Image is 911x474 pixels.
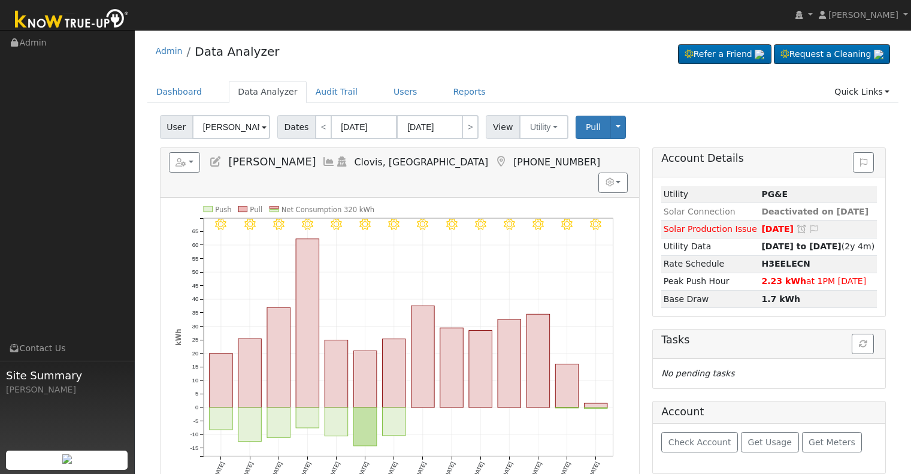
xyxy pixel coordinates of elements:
text: 60 [192,241,198,248]
strong: B [761,259,810,268]
rect: onclick="" [440,328,464,407]
text: 15 [192,363,198,370]
rect: onclick="" [555,407,579,408]
a: Refer a Friend [678,44,771,65]
div: [PERSON_NAME] [6,384,128,396]
span: Check Account [668,437,731,447]
strong: 1.7 kWh [761,294,800,304]
span: View [486,115,520,139]
td: Base Draw [661,291,759,308]
img: Know True-Up [9,7,135,34]
rect: onclick="" [325,407,348,436]
h5: Account [661,406,704,418]
span: Deactivated on [DATE] [761,207,868,216]
span: Pull [586,122,601,132]
a: Map [494,156,507,168]
button: Refresh [852,334,874,354]
a: Audit Trail [307,81,367,103]
h5: Tasks [661,334,877,346]
a: Data Analyzer [229,81,307,103]
text: 40 [192,295,198,302]
rect: onclick="" [498,319,521,407]
rect: onclick="" [209,354,232,407]
span: User [160,115,193,139]
rect: onclick="" [555,364,579,407]
a: Reports [444,81,495,103]
span: Solar Connection [664,207,736,216]
span: Dates [277,115,316,139]
rect: onclick="" [238,339,262,407]
strong: ID: 16863464, authorized: 05/30/25 [761,189,788,199]
a: Request a Cleaning [774,44,890,65]
td: Peak Push Hour [661,273,759,290]
span: Site Summary [6,367,128,384]
i: 5/20 - Clear [590,219,601,230]
rect: onclick="" [585,403,608,407]
a: Multi-Series Graph [322,156,335,168]
a: Edit User (28625) [209,156,222,168]
i: 5/19 - Clear [561,219,573,230]
button: Check Account [661,432,738,452]
text: kWh [174,328,182,346]
a: Login As (last 08/25/2025 9:20:28 AM) [335,156,349,168]
rect: onclick="" [325,340,348,407]
text: Pull [250,205,262,213]
rect: onclick="" [469,331,492,407]
text: -10 [190,431,198,437]
strong: 2.23 kWh [761,276,806,286]
a: Data Analyzer [195,44,279,59]
td: at 1PM [DATE] [759,273,877,290]
rect: onclick="" [382,407,405,436]
rect: onclick="" [353,407,377,446]
h5: Account Details [661,152,877,165]
rect: onclick="" [209,407,232,430]
text: 30 [192,322,198,329]
i: 5/07 - Clear [215,219,226,230]
span: Get Usage [748,437,792,447]
text: 35 [192,309,198,316]
button: Pull [576,116,611,139]
img: retrieve [62,454,72,464]
span: Solar Production Issue [664,224,757,234]
a: > [462,115,479,139]
img: retrieve [755,50,764,59]
i: 5/17 - MostlyClear [504,219,515,230]
span: Get Meters [809,437,855,447]
td: Utility [661,186,759,203]
text: 55 [192,255,198,262]
rect: onclick="" [267,307,290,407]
text: 45 [192,282,198,289]
text: -15 [190,445,198,451]
text: 10 [192,377,198,384]
i: 5/13 - MostlyClear [388,219,399,230]
text: 5 [195,390,198,397]
text: Net Consumption 320 kWh [281,205,374,213]
text: 65 [192,228,198,234]
button: Get Meters [802,432,862,452]
input: Select a User [192,115,270,139]
i: Edit Issue [809,225,820,233]
a: Users [385,81,426,103]
i: 5/16 - MostlyClear [475,219,486,230]
rect: onclick="" [296,239,319,407]
a: Snooze this issue [796,224,807,234]
rect: onclick="" [238,407,262,442]
rect: onclick="" [411,306,435,407]
a: Admin [156,46,183,56]
i: 5/11 - Clear [331,219,342,230]
img: retrieve [874,50,883,59]
rect: onclick="" [382,339,405,407]
span: (2y 4m) [761,241,874,251]
rect: onclick="" [526,314,550,407]
i: 5/15 - Clear [446,219,458,230]
span: [PERSON_NAME] [228,156,316,168]
i: 5/09 - Clear [273,219,285,230]
i: 5/10 - Clear [302,219,313,230]
button: Utility [519,115,568,139]
button: Get Usage [741,432,799,452]
a: Quick Links [825,81,898,103]
text: 25 [192,336,198,343]
text: 0 [195,404,198,410]
a: Dashboard [147,81,211,103]
rect: onclick="" [296,407,319,428]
